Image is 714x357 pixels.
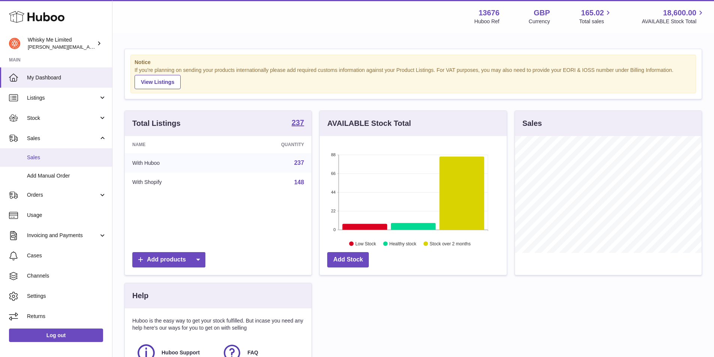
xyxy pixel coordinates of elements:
[355,241,376,246] text: Low Stock
[430,241,471,246] text: Stock over 2 months
[479,8,500,18] strong: 13676
[475,18,500,25] div: Huboo Ref
[27,74,106,81] span: My Dashboard
[579,18,612,25] span: Total sales
[27,212,106,219] span: Usage
[247,349,258,356] span: FAQ
[162,349,200,356] span: Huboo Support
[9,38,20,49] img: frances@whiskyshop.com
[27,272,106,279] span: Channels
[27,293,106,300] span: Settings
[579,8,612,25] a: 165.02 Total sales
[132,317,304,332] p: Huboo is the easy way to get your stock fulfilled. But incase you need any help here's our ways f...
[331,209,336,213] text: 22
[27,154,106,161] span: Sales
[27,191,99,199] span: Orders
[331,152,336,157] text: 88
[529,18,550,25] div: Currency
[28,36,95,51] div: Whisky Me Limited
[331,171,336,176] text: 66
[27,94,99,102] span: Listings
[132,118,181,128] h3: Total Listings
[534,8,550,18] strong: GBP
[292,119,304,126] strong: 237
[125,153,226,173] td: With Huboo
[27,313,106,320] span: Returns
[389,241,417,246] text: Healthy stock
[334,227,336,232] text: 0
[292,119,304,128] a: 237
[132,252,205,267] a: Add products
[642,18,705,25] span: AVAILABLE Stock Total
[135,67,692,89] div: If you're planning on sending your products internationally please add required customs informati...
[125,136,226,153] th: Name
[135,59,692,66] strong: Notice
[331,190,336,194] text: 44
[294,160,304,166] a: 237
[27,232,99,239] span: Invoicing and Payments
[642,8,705,25] a: 18,600.00 AVAILABLE Stock Total
[294,179,304,185] a: 148
[663,8,696,18] span: 18,600.00
[327,118,411,128] h3: AVAILABLE Stock Total
[125,173,226,192] td: With Shopify
[28,44,150,50] span: [PERSON_NAME][EMAIL_ADDRESS][DOMAIN_NAME]
[27,135,99,142] span: Sales
[581,8,604,18] span: 165.02
[132,291,148,301] h3: Help
[27,252,106,259] span: Cases
[27,115,99,122] span: Stock
[135,75,181,89] a: View Listings
[27,172,106,179] span: Add Manual Order
[522,118,542,128] h3: Sales
[327,252,369,267] a: Add Stock
[9,329,103,342] a: Log out
[226,136,312,153] th: Quantity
